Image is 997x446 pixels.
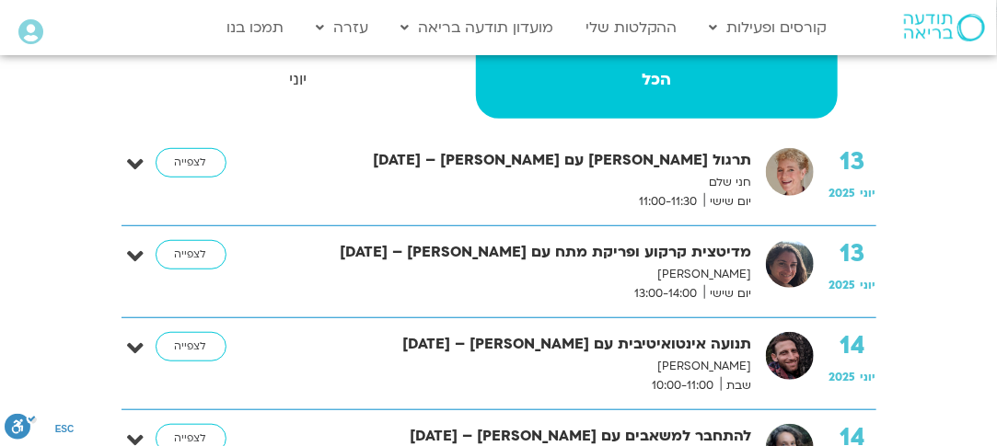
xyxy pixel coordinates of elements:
[829,148,876,176] strong: 13
[721,376,752,395] span: שבת
[704,284,752,303] span: יום שישי
[861,370,876,384] span: יוני
[296,357,752,376] p: [PERSON_NAME]
[296,173,752,192] p: חני שלם
[829,240,876,268] strong: 13
[829,370,856,384] span: 2025
[476,45,838,119] a: הכל
[829,278,856,292] span: 2025
[701,10,837,45] a: קורסים ופעילות
[156,332,226,361] a: לצפייה
[296,265,752,284] p: [PERSON_NAME]
[307,10,377,45] a: עזרה
[646,376,721,395] span: 10:00-11:00
[904,14,985,41] img: תודעה בריאה
[704,192,752,212] span: יום שישי
[296,240,752,265] strong: מדיטצית קרקוע ופריקת מתח עם [PERSON_NAME] – [DATE]
[829,332,876,360] strong: 14
[123,45,473,119] a: יוני
[629,284,704,303] span: 13:00-14:00
[391,10,562,45] a: מועדון תודעה בריאה
[476,66,838,94] strong: הכל
[123,66,473,94] strong: יוני
[829,186,856,200] span: 2025
[156,240,226,269] a: לצפייה
[217,10,293,45] a: תמכו בנו
[296,332,752,357] strong: תנועה אינטואיטיבית עם [PERSON_NAME] – [DATE]
[156,148,226,177] a: לצפייה
[576,10,687,45] a: ההקלטות שלי
[633,192,704,212] span: 11:00-11:30
[861,186,876,200] span: יוני
[861,278,876,292] span: יוני
[296,148,752,173] strong: תרגול [PERSON_NAME] עם [PERSON_NAME] – [DATE]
